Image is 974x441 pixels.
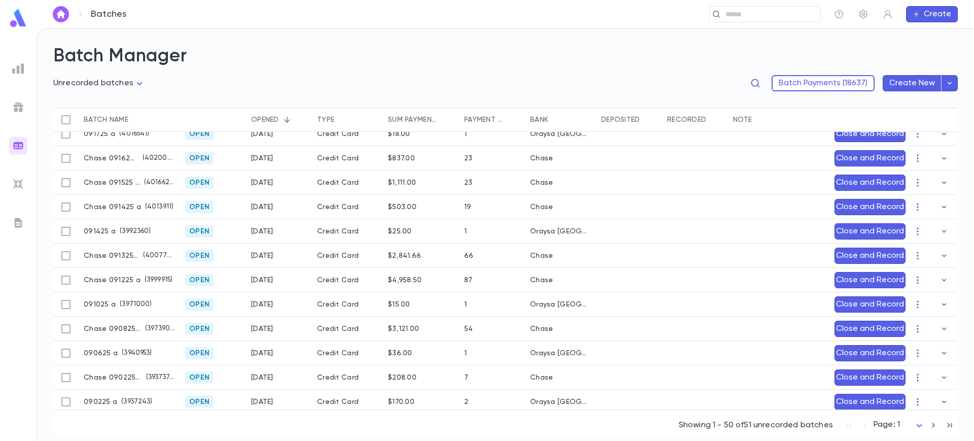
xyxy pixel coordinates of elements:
div: Oraysa Canada [530,227,591,235]
div: Note [728,108,829,132]
div: $4,958.50 [388,276,422,284]
div: Batch name [84,108,128,132]
span: Open [185,349,214,357]
p: ( 4013911 ) [141,202,173,212]
button: Sort [438,112,454,128]
button: Close and Record [834,394,906,410]
div: $2,841.66 [388,252,422,260]
div: Recorded [667,108,706,132]
div: Deposited [601,108,640,132]
button: Close and Record [834,272,906,288]
div: Opened [246,108,312,132]
img: reports_grey.c525e4749d1bce6a11f5fe2a8de1b229.svg [12,62,24,75]
div: Recorded [662,108,728,132]
div: Oraysa Canada [530,130,591,138]
div: Payment qty [464,108,504,132]
div: Chase [530,179,553,187]
p: ( 4016628 ) [140,178,175,188]
div: 2 [464,398,468,406]
span: Open [185,179,214,187]
p: Chase 090225 a [84,374,142,382]
p: 090225 a [84,398,117,406]
p: ( 4020086 ) [138,153,175,163]
span: Unrecorded batches [53,79,133,87]
div: 9/13/2025 [251,252,273,260]
div: $25.00 [388,227,412,235]
p: Showing 1 - 50 of 51 unrecorded batches [679,420,833,430]
div: Deposited [596,108,662,132]
div: Credit Card [312,195,383,219]
div: 7 [464,374,468,382]
div: Payment qty [459,108,525,132]
div: Unrecorded batches [53,76,146,91]
button: Close and Record [834,199,906,215]
div: $18.00 [388,130,410,138]
p: ( 4016541 ) [115,129,149,139]
p: ( 3992360 ) [116,226,151,236]
button: Create New [883,75,942,91]
div: Credit Card [312,122,383,146]
div: $170.00 [388,398,414,406]
div: Credit Card [312,268,383,292]
div: 9/2/2025 [251,374,273,382]
div: 54 [464,325,473,333]
div: 9/16/2025 [251,154,273,162]
div: Credit Card [312,171,383,195]
p: Chase 091225 a [84,276,141,284]
button: Sort [504,112,520,128]
div: 9/17/2025 [251,130,273,138]
div: Opened [251,108,279,132]
button: Sort [334,112,351,128]
div: $208.00 [388,374,416,382]
div: Credit Card [312,341,383,365]
button: Sort [752,112,768,128]
img: imports_grey.530a8a0e642e233f2baf0ef88e8c9fcb.svg [12,178,24,190]
div: 9/15/2025 [251,179,273,187]
button: Close and Record [834,321,906,337]
div: 9/8/2025 [251,325,273,333]
div: Credit Card [312,244,383,268]
span: Page: 1 [874,421,900,429]
div: 9/6/2025 [251,349,273,357]
div: $503.00 [388,203,416,211]
div: Bank [530,108,548,132]
button: Sort [279,112,295,128]
span: Open [185,374,214,382]
span: Open [185,130,214,138]
div: $837.00 [388,154,415,162]
p: ( 4007771 ) [139,251,175,261]
p: 090625 a [84,349,118,357]
div: Credit Card [312,365,383,390]
div: Oraysa Canada [530,398,591,406]
p: 091725 a [84,130,115,138]
div: Credit Card [312,390,383,414]
button: Sort [548,112,565,128]
span: Open [185,300,214,309]
div: Sum payments [383,108,459,132]
p: Chase 091325 a [84,252,139,260]
div: Chase [530,325,553,333]
span: Open [185,203,214,211]
p: ( 3937243 ) [117,397,152,407]
p: 091025 a [84,300,116,309]
span: Open [185,398,214,406]
button: Create [906,6,958,22]
button: Close and Record [834,248,906,264]
img: batches_gradient.0a22e14384a92aa4cd678275c0c39cc4.svg [12,140,24,152]
div: 1 [464,130,467,138]
div: Sum payments [388,108,438,132]
span: Open [185,325,214,333]
h2: Batch Manager [53,45,958,67]
p: ( 3971000 ) [116,299,152,310]
p: 091425 a [84,227,116,235]
div: Note [733,108,752,132]
div: Oraysa Canada [530,300,591,309]
p: Chase 091625 a [84,154,138,162]
img: letters_grey.7941b92b52307dd3b8a917253454ce1c.svg [12,217,24,229]
button: Sort [128,112,145,128]
p: Chase 091525 a [84,179,140,187]
div: Credit Card [312,292,383,317]
div: Batch name [79,108,180,132]
button: Sort [706,112,722,128]
div: 9/14/2025 [251,203,273,211]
